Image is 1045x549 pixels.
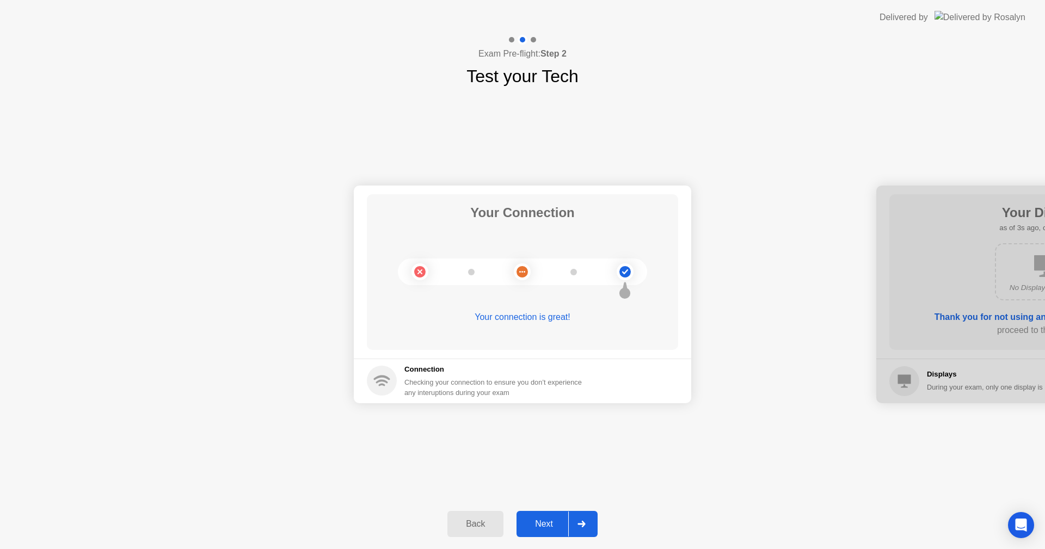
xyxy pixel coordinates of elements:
[466,63,579,89] h1: Test your Tech
[880,11,928,24] div: Delivered by
[447,511,503,537] button: Back
[478,47,567,60] h4: Exam Pre-flight:
[367,311,678,324] div: Your connection is great!
[404,364,588,375] h5: Connection
[404,377,588,398] div: Checking your connection to ensure you don’t experience any interuptions during your exam
[517,511,598,537] button: Next
[540,49,567,58] b: Step 2
[470,203,575,223] h1: Your Connection
[451,519,500,529] div: Back
[935,11,1025,23] img: Delivered by Rosalyn
[520,519,568,529] div: Next
[1008,512,1034,538] div: Open Intercom Messenger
